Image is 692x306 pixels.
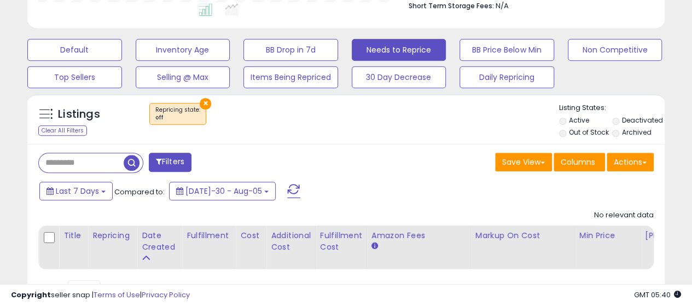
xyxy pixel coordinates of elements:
strong: Copyright [11,290,51,300]
button: Selling @ Max [136,66,230,88]
button: BB Price Below Min [460,39,554,61]
label: Out of Stock [568,128,608,137]
div: Domain: [DOMAIN_NAME] [28,28,120,37]
button: Default [27,39,122,61]
button: Needs to Reprice [352,39,446,61]
img: website_grey.svg [18,28,26,37]
button: Filters [149,153,191,172]
a: Privacy Policy [142,290,190,300]
div: Keywords by Traffic [121,65,184,72]
div: Title [63,230,83,241]
span: Compared to: [114,187,165,197]
div: off [155,114,200,122]
label: Deactivated [622,116,663,125]
th: The percentage added to the cost of goods (COGS) that forms the calculator for Min & Max prices. [470,226,574,269]
div: Amazon Fees [371,230,466,241]
button: Last 7 Days [39,182,113,200]
label: Active [568,116,589,125]
button: 30 Day Decrease [352,66,446,88]
span: Columns [561,157,595,168]
span: [DATE]-30 - Aug-05 [185,186,262,197]
button: Items Being Repriced [243,66,338,88]
div: Repricing [92,230,132,241]
img: tab_keywords_by_traffic_grey.svg [109,63,118,72]
button: Inventory Age [136,39,230,61]
div: seller snap | | [11,290,190,301]
div: Date Created [142,230,177,253]
div: Fulfillment [187,230,231,241]
button: Columns [554,153,605,171]
div: Min Price [579,230,636,241]
div: Fulfillment Cost [320,230,362,253]
small: Amazon Fees. [371,241,378,251]
button: BB Drop in 7d [243,39,338,61]
h5: Listings [58,107,100,122]
div: Cost [240,230,261,241]
b: Short Term Storage Fees: [409,1,494,10]
button: × [200,98,211,109]
span: Repricing state : [155,106,200,122]
a: Terms of Use [94,290,140,300]
img: logo_orange.svg [18,18,26,26]
button: Non Competitive [568,39,662,61]
label: Archived [622,128,652,137]
div: Additional Cost [271,230,311,253]
button: Save View [495,153,552,171]
div: Domain Overview [42,65,98,72]
button: Top Sellers [27,66,122,88]
button: [DATE]-30 - Aug-05 [169,182,276,200]
div: Markup on Cost [475,230,570,241]
div: v 4.0.25 [31,18,54,26]
button: Actions [607,153,654,171]
img: tab_domain_overview_orange.svg [30,63,38,72]
button: Daily Repricing [460,66,554,88]
p: Listing States: [559,103,665,113]
span: N/A [496,1,509,11]
span: Last 7 Days [56,186,99,197]
div: No relevant data [594,210,654,221]
div: Clear All Filters [38,125,87,136]
span: 2025-08-13 05:40 GMT [634,290,681,300]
